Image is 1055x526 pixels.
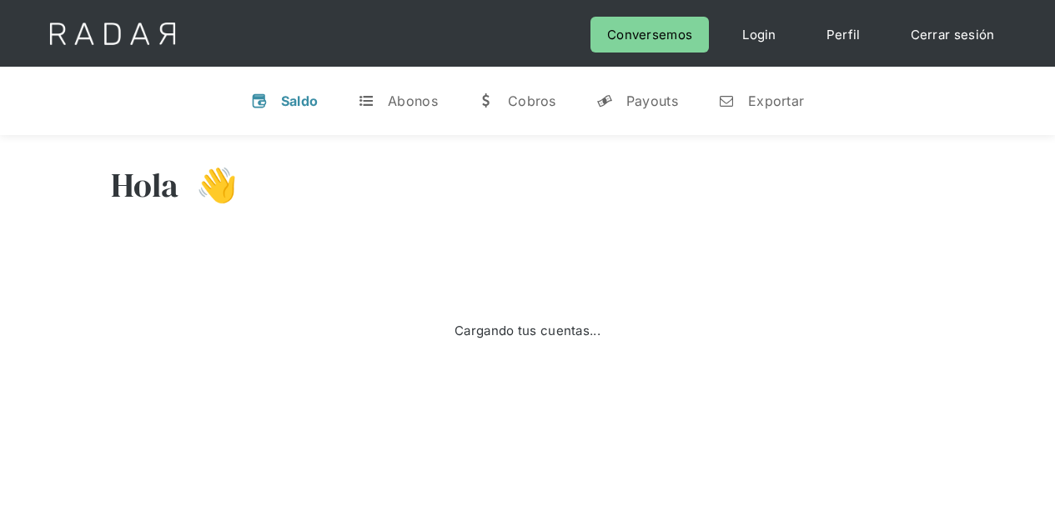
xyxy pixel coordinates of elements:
[810,17,877,53] a: Perfil
[726,17,793,53] a: Login
[281,93,319,109] div: Saldo
[626,93,678,109] div: Payouts
[894,17,1012,53] a: Cerrar sesión
[455,319,600,342] div: Cargando tus cuentas...
[718,93,735,109] div: n
[179,164,238,206] h3: 👋
[478,93,495,109] div: w
[111,164,179,206] h3: Hola
[508,93,556,109] div: Cobros
[388,93,438,109] div: Abonos
[590,17,709,53] a: Conversemos
[748,93,804,109] div: Exportar
[358,93,374,109] div: t
[251,93,268,109] div: v
[596,93,613,109] div: y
